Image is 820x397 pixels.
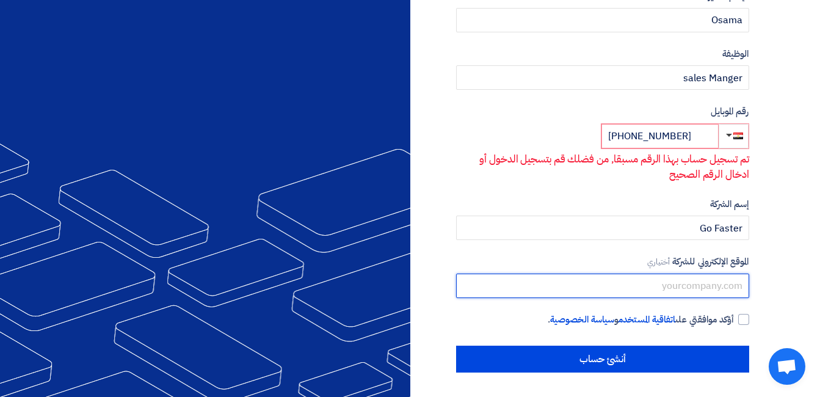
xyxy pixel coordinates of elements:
[456,255,749,269] label: الموقع الإلكتروني للشركة
[456,216,749,240] input: أدخل إسم الشركة ...
[456,346,749,373] input: أنشئ حساب
[456,47,749,61] label: الوظيفة
[457,151,749,183] p: تم تسجيل حساب بهذا الرقم مسبقا, من فضلك قم بتسجيل الدخول أو ادخال الرقم الصحيح
[769,348,805,385] a: Open chat
[647,256,670,268] span: أختياري
[456,8,749,32] input: أدخل الإسم الاخير ...
[548,313,734,327] span: أؤكد موافقتي على و .
[601,124,719,148] input: أدخل رقم الموبايل ...
[456,104,749,118] label: رقم الموبايل
[456,274,749,298] input: yourcompany.com
[456,197,749,211] label: إسم الشركة
[550,313,614,326] a: سياسة الخصوصية
[456,65,749,90] input: أدخل الوظيفة ...
[619,313,675,326] a: اتفاقية المستخدم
